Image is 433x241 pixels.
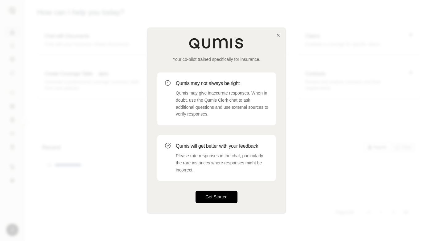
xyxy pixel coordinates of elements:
[157,56,276,62] p: Your co-pilot trained specifically for insurance.
[176,152,268,173] p: Please rate responses in the chat, particularly the rare instances where responses might be incor...
[176,142,268,150] h3: Qumis will get better with your feedback
[189,38,244,49] img: Qumis Logo
[176,80,268,87] h3: Qumis may not always be right
[176,90,268,118] p: Qumis may give inaccurate responses. When in doubt, use the Qumis Clerk chat to ask additional qu...
[196,191,237,203] button: Get Started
